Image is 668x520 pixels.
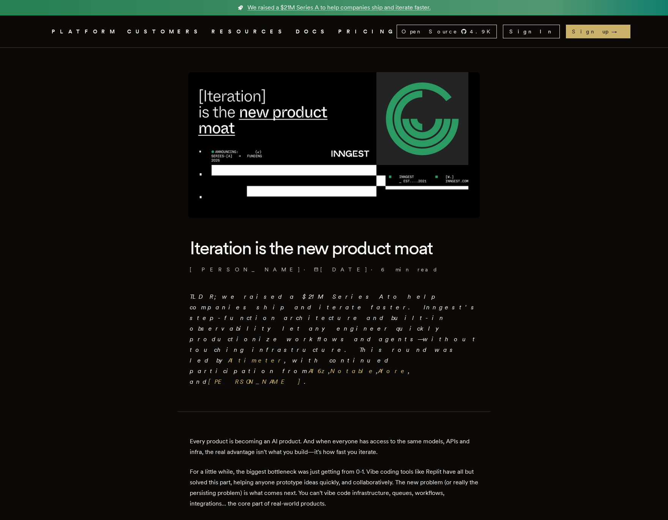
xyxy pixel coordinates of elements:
[381,266,438,273] span: 6 min read
[470,28,495,35] span: 4.9 K
[190,466,478,509] p: For a little while, the biggest bottleneck was just getting from 0-1. Vibe coding tools like Repl...
[188,72,480,218] img: Featured image for Iteration is the new product moat blog post
[330,367,376,375] a: Notable
[402,28,458,35] span: Open Source
[338,27,397,36] a: PRICING
[211,27,287,36] button: RESOURCES
[296,27,329,36] a: DOCS
[190,266,478,273] p: · ·
[127,27,202,36] a: CUSTOMERS
[208,378,304,385] a: [PERSON_NAME]
[309,367,328,375] a: A16z
[314,266,368,273] span: [DATE]
[52,27,118,36] button: PLATFORM
[190,236,478,260] h1: Iteration is the new product moat
[228,357,284,364] a: Altimeter
[378,367,408,375] a: Afore
[503,25,560,38] a: Sign In
[30,16,638,47] nav: Global
[190,436,478,457] p: Every product is becoming an AI product. And when everyone has access to the same models, APIs an...
[190,266,301,273] a: [PERSON_NAME]
[190,293,478,385] em: TLDR; we raised a $21M Series A to help companies ship and iterate faster. Inngest's step-functio...
[566,25,630,38] a: Sign up
[611,28,624,35] span: →
[247,3,431,12] span: We raised a $21M Series A to help companies ship and iterate faster.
